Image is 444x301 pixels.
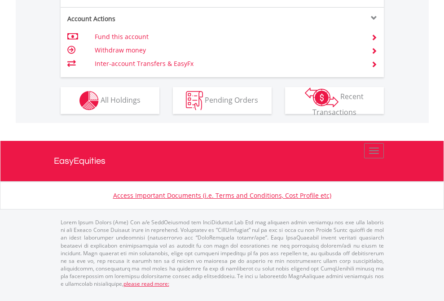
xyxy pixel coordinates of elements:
[61,14,222,23] div: Account Actions
[95,30,360,44] td: Fund this account
[305,87,338,107] img: transactions-zar-wht.png
[186,91,203,110] img: pending_instructions-wht.png
[61,218,384,288] p: Lorem Ipsum Dolors (Ame) Con a/e SeddOeiusmod tem InciDiduntut Lab Etd mag aliquaen admin veniamq...
[123,280,169,288] a: please read more:
[113,191,331,200] a: Access Important Documents (i.e. Terms and Conditions, Cost Profile etc)
[285,87,384,114] button: Recent Transactions
[205,95,258,105] span: Pending Orders
[95,44,360,57] td: Withdraw money
[54,141,391,181] a: EasyEquities
[95,57,360,70] td: Inter-account Transfers & EasyFx
[173,87,272,114] button: Pending Orders
[79,91,99,110] img: holdings-wht.png
[101,95,141,105] span: All Holdings
[61,87,159,114] button: All Holdings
